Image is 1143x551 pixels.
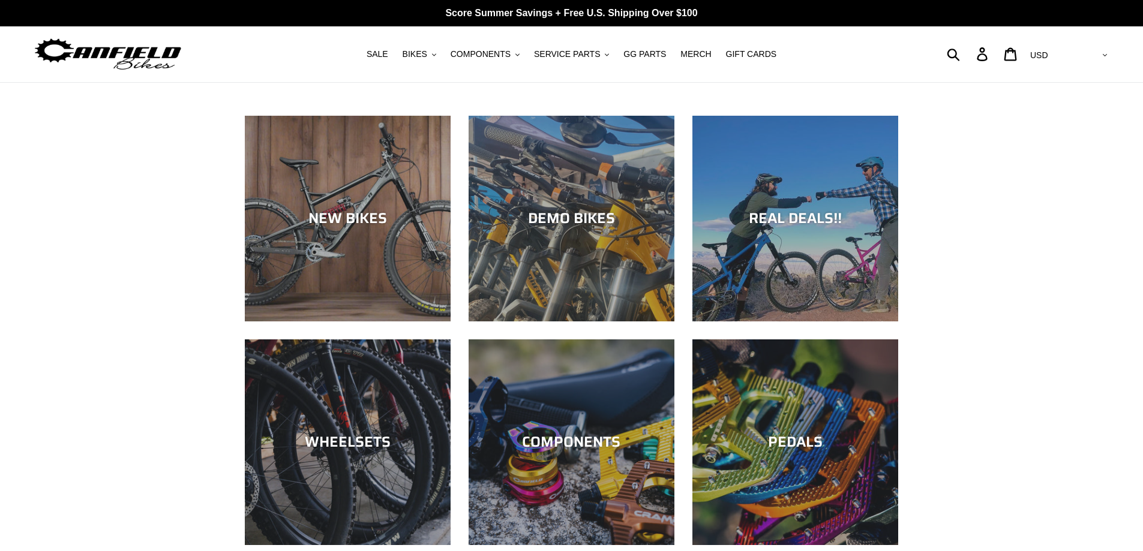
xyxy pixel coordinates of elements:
[692,339,898,545] a: PEDALS
[692,210,898,227] div: REAL DEALS!!
[245,339,451,545] a: WHEELSETS
[692,433,898,451] div: PEDALS
[720,46,783,62] a: GIFT CARDS
[469,116,674,321] a: DEMO BIKES
[623,49,666,59] span: GG PARTS
[469,339,674,545] a: COMPONENTS
[528,46,615,62] button: SERVICE PARTS
[397,46,442,62] button: BIKES
[674,46,717,62] a: MERCH
[367,49,388,59] span: SALE
[469,433,674,451] div: COMPONENTS
[451,49,511,59] span: COMPONENTS
[534,49,600,59] span: SERVICE PARTS
[33,35,183,73] img: Canfield Bikes
[245,116,451,321] a: NEW BIKES
[403,49,427,59] span: BIKES
[726,49,777,59] span: GIFT CARDS
[469,210,674,227] div: DEMO BIKES
[680,49,711,59] span: MERCH
[245,433,451,451] div: WHEELSETS
[445,46,526,62] button: COMPONENTS
[245,210,451,227] div: NEW BIKES
[617,46,672,62] a: GG PARTS
[953,41,984,67] input: Search
[361,46,394,62] a: SALE
[692,116,898,321] a: REAL DEALS!!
